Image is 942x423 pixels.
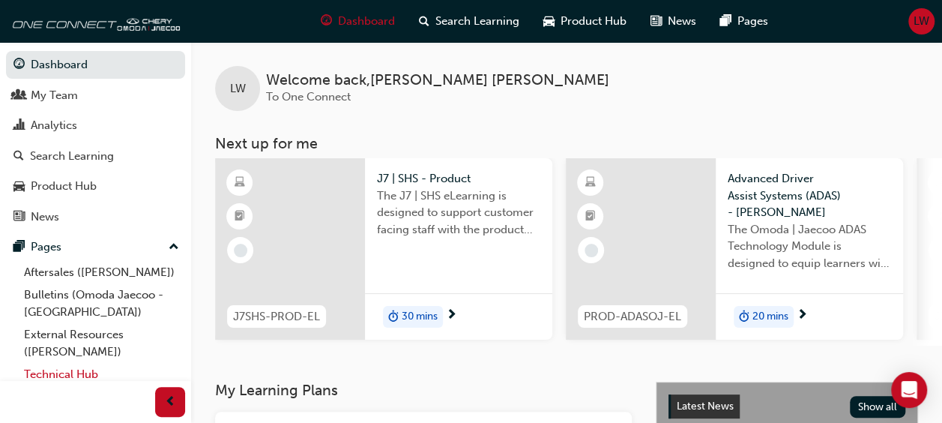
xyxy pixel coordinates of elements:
span: search-icon [419,12,429,31]
span: Product Hub [561,13,627,30]
a: J7SHS-PROD-ELJ7 | SHS - ProductThe J7 | SHS eLearning is designed to support customer facing staf... [215,158,552,340]
div: Pages [31,238,61,256]
span: guage-icon [321,12,332,31]
button: Pages [6,233,185,261]
div: My Team [31,87,78,104]
h3: Next up for me [191,135,942,152]
span: learningRecordVerb_NONE-icon [585,244,598,257]
a: Product Hub [6,172,185,200]
a: Bulletins (Omoda Jaecoo - [GEOGRAPHIC_DATA]) [18,283,185,323]
span: PROD-ADASOJ-EL [584,308,681,325]
a: guage-iconDashboard [309,6,407,37]
span: news-icon [13,211,25,224]
span: learningRecordVerb_NONE-icon [234,244,247,257]
span: prev-icon [165,393,176,412]
span: Welcome back , [PERSON_NAME] [PERSON_NAME] [266,72,609,89]
span: news-icon [650,12,662,31]
span: pages-icon [720,12,731,31]
a: Latest NewsShow all [668,394,905,418]
div: Open Intercom Messenger [891,372,927,408]
a: My Team [6,82,185,109]
div: Product Hub [31,178,97,195]
a: Aftersales ([PERSON_NAME]) [18,261,185,284]
span: chart-icon [13,119,25,133]
a: pages-iconPages [708,6,780,37]
div: Analytics [31,117,77,134]
button: DashboardMy TeamAnalyticsSearch LearningProduct HubNews [6,48,185,233]
span: Search Learning [435,13,519,30]
a: External Resources ([PERSON_NAME]) [18,323,185,363]
span: To One Connect [266,90,351,103]
span: News [668,13,696,30]
span: J7SHS-PROD-EL [233,308,320,325]
span: LW [914,13,929,30]
a: Dashboard [6,51,185,79]
div: News [31,208,59,226]
span: duration-icon [388,307,399,327]
span: 20 mins [752,308,788,325]
a: News [6,203,185,231]
span: guage-icon [13,58,25,72]
a: Search Learning [6,142,185,170]
img: oneconnect [7,6,180,36]
span: car-icon [543,12,555,31]
span: LW [230,80,246,97]
span: learningResourceType_ELEARNING-icon [585,173,596,193]
h3: My Learning Plans [215,382,632,399]
span: J7 | SHS - Product [377,170,540,187]
div: Search Learning [30,148,114,165]
a: news-iconNews [638,6,708,37]
a: Technical Hub ([PERSON_NAME]) [18,363,185,403]
span: learningResourceType_ELEARNING-icon [235,173,245,193]
span: next-icon [797,309,808,322]
span: booktick-icon [585,207,596,226]
span: car-icon [13,180,25,193]
span: Advanced Driver Assist Systems (ADAS) - [PERSON_NAME] [728,170,891,221]
span: Dashboard [338,13,395,30]
span: duration-icon [739,307,749,327]
span: booktick-icon [235,207,245,226]
a: PROD-ADASOJ-ELAdvanced Driver Assist Systems (ADAS) - [PERSON_NAME]The Omoda | Jaecoo ADAS Techno... [566,158,903,340]
span: pages-icon [13,241,25,254]
a: Analytics [6,112,185,139]
span: Latest News [677,400,734,412]
span: 30 mins [402,308,438,325]
span: search-icon [13,150,24,163]
span: next-icon [446,309,457,322]
span: Pages [737,13,768,30]
span: up-icon [169,238,179,257]
span: The J7 | SHS eLearning is designed to support customer facing staff with the product and sales in... [377,187,540,238]
button: LW [908,8,935,34]
a: car-iconProduct Hub [531,6,638,37]
a: search-iconSearch Learning [407,6,531,37]
span: people-icon [13,89,25,103]
button: Show all [850,396,906,418]
span: The Omoda | Jaecoo ADAS Technology Module is designed to equip learners with essential knowledge ... [728,221,891,272]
